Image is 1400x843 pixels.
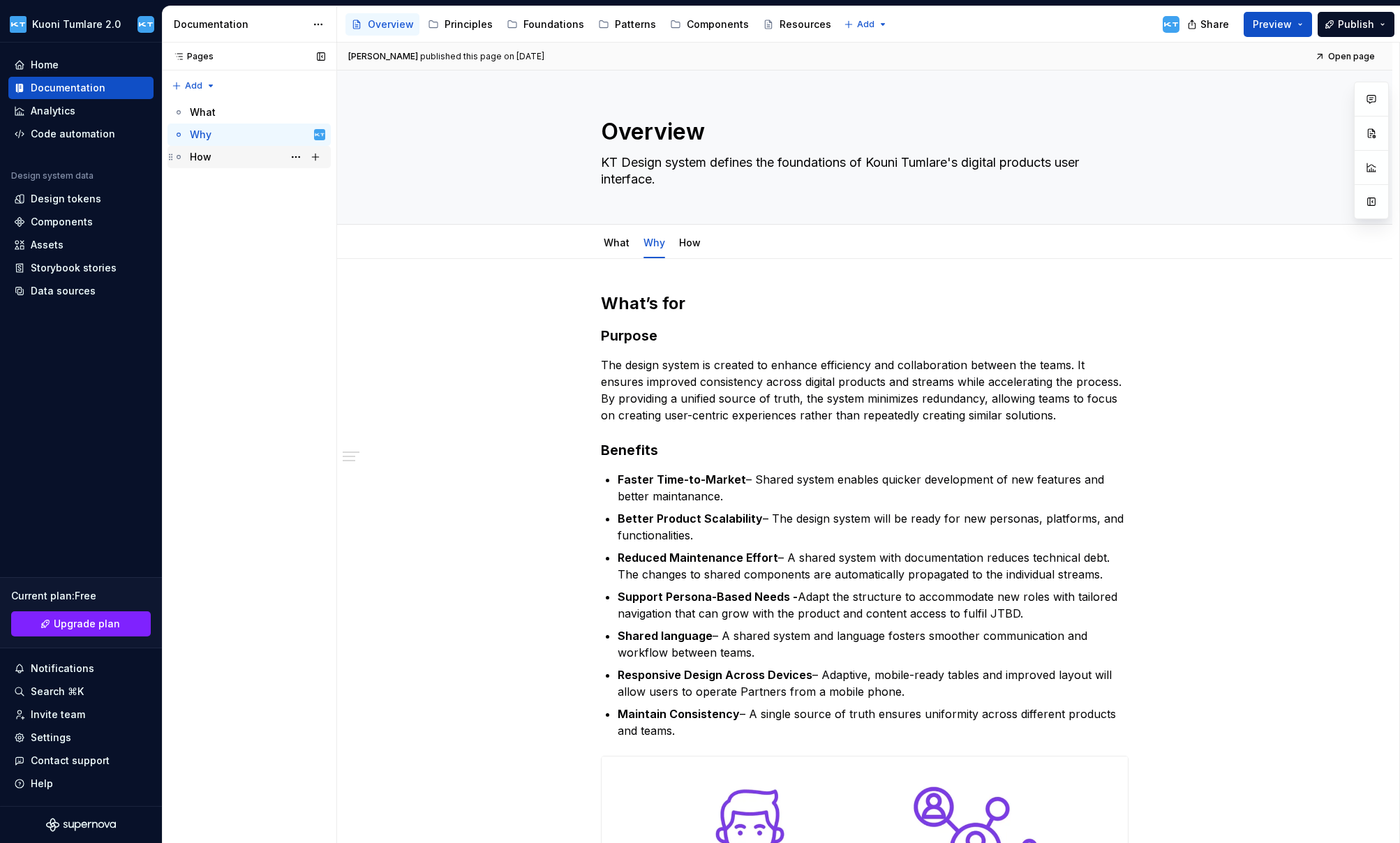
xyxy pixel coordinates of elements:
div: Design system data [11,170,94,181]
div: Why [638,227,671,257]
button: Contact support [8,749,154,772]
span: Add [857,19,874,30]
strong: Better Product Scalability [618,512,763,525]
div: published this page on [DATE] [420,51,544,62]
a: What [167,101,331,124]
a: How [679,237,701,248]
button: Publish [1318,12,1394,37]
div: Why [190,128,211,142]
p: – The design system will be ready for new personas, platforms, and functionalities. [618,510,1129,544]
span: Share [1200,17,1229,31]
p: – A shared system with documentation reduces technical debt. The changes to shared components are... [618,549,1129,583]
div: Components [31,215,93,229]
div: Foundations [523,17,584,31]
span: Publish [1338,17,1374,31]
a: Resources [757,13,837,36]
strong: Support Persona-Based Needs - [618,590,798,604]
textarea: KT Design system defines the foundations of Kouni Tumlare's digital products user interface. [598,151,1126,191]
a: Components [8,211,154,233]
strong: Shared language [618,629,713,643]
div: Settings [31,731,71,745]
button: Upgrade plan [11,611,151,636]
div: Assets [31,238,64,252]
a: Components [664,13,754,36]
span: Add [185,80,202,91]
div: Invite team [31,708,85,722]
div: Principles [445,17,493,31]
strong: Responsive Design Across Devices [618,668,812,682]
a: Foundations [501,13,590,36]
div: Overview [368,17,414,31]
div: Analytics [31,104,75,118]
a: Assets [8,234,154,256]
a: Home [8,54,154,76]
a: WhyDesigners KT [167,124,331,146]
p: – Adaptive, mobile-ready tables and improved layout will allow users to operate Partners from a m... [618,666,1129,700]
h3: Benefits [601,440,1129,460]
button: Preview [1244,12,1312,37]
a: Code automation [8,123,154,145]
a: Storybook stories [8,257,154,279]
svg: Supernova Logo [46,818,116,832]
img: dee6e31e-e192-4f70-8333-ba8f88832f05.png [10,16,27,33]
a: Design tokens [8,188,154,210]
a: Invite team [8,703,154,726]
p: – A single source of truth ensures uniformity across different products and teams. [618,706,1129,739]
span: Preview [1253,17,1292,31]
button: Share [1180,12,1238,37]
div: Resources [780,17,831,31]
button: Add [840,15,892,34]
h2: What’s for [601,292,1129,315]
strong: Faster Time-to-Market [618,472,746,486]
span: Upgrade plan [54,617,120,631]
div: Components [687,17,749,31]
a: What [604,237,630,248]
p: Adapt the structure to accommodate new roles with tailored navigation that can grow with the prod... [618,588,1129,622]
a: Data sources [8,280,154,302]
div: Notifications [31,662,94,676]
a: Analytics [8,100,154,122]
div: Documentation [31,81,105,95]
span: [PERSON_NAME] [348,51,418,62]
div: How [673,227,706,257]
button: Notifications [8,657,154,680]
div: Home [31,58,59,72]
a: Patterns [593,13,662,36]
p: – A shared system and language fosters smoother communication and workflow between teams. [618,627,1129,661]
strong: Maintain Consistency [618,707,740,721]
img: Designers KT [137,16,154,33]
div: Documentation [174,17,306,31]
div: Current plan : Free [11,589,151,603]
div: Design tokens [31,192,101,206]
div: Patterns [615,17,656,31]
img: Designers KT [1163,16,1179,33]
button: Add [167,76,220,96]
textarea: Overview [598,115,1126,149]
p: The design system is created to enhance efficiency and collaboration between the teams. It ensure... [601,357,1129,424]
div: Kuoni Tumlare 2.0 [32,17,121,31]
button: Help [8,773,154,795]
div: Page tree [345,10,837,38]
button: Search ⌘K [8,680,154,703]
a: How [167,146,331,168]
div: What [190,105,216,119]
div: Search ⌘K [31,685,84,699]
div: Data sources [31,284,96,298]
div: Pages [167,51,214,62]
a: Principles [422,13,498,36]
a: Overview [345,13,419,36]
div: What [598,227,635,257]
div: Code automation [31,127,115,141]
span: Open page [1328,51,1375,62]
div: How [190,150,211,164]
img: Designers KT [314,129,325,140]
h3: Purpose [601,326,1129,345]
button: Kuoni Tumlare 2.0Designers KT [3,9,159,39]
a: Why [643,237,665,248]
div: Page tree [167,101,331,168]
strong: Reduced Maintenance Effort [618,551,778,565]
div: Contact support [31,754,110,768]
a: Documentation [8,77,154,99]
a: Open page [1311,47,1381,66]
